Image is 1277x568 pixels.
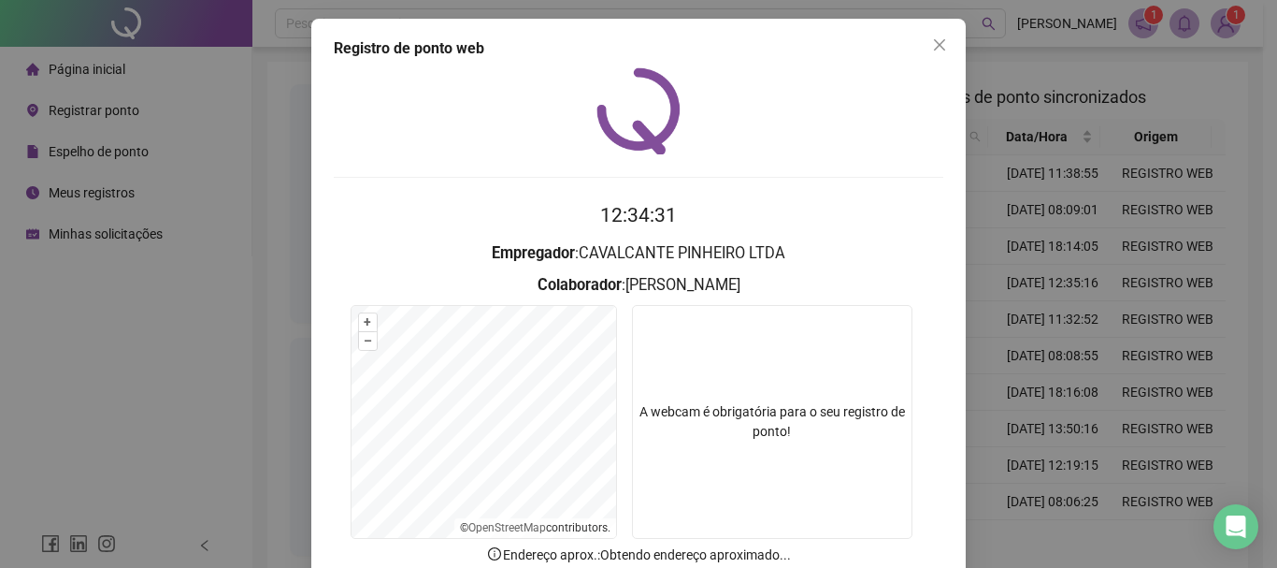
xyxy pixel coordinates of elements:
button: Close [925,30,954,60]
strong: Empregador [492,244,575,262]
span: info-circle [486,546,503,562]
h3: : CAVALCANTE PINHEIRO LTDA [334,241,943,266]
div: Registro de ponto web [334,37,943,60]
button: + [359,313,377,331]
p: Endereço aprox. : Obtendo endereço aproximado... [334,545,943,565]
img: QRPoint [596,67,681,154]
button: – [359,332,377,350]
div: Open Intercom Messenger [1213,504,1258,549]
span: close [932,37,947,52]
h3: : [PERSON_NAME] [334,273,943,298]
div: A webcam é obrigatória para o seu registro de ponto! [632,305,912,539]
time: 12:34:31 [600,204,677,226]
strong: Colaborador [538,276,622,294]
li: © contributors. [460,521,610,534]
a: OpenStreetMap [468,521,546,534]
